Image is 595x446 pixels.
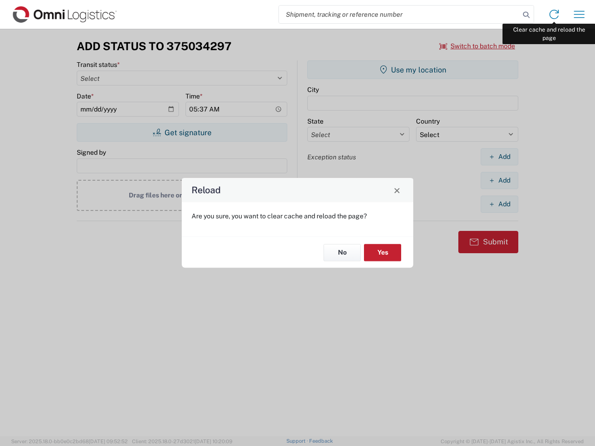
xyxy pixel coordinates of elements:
button: Close [390,184,403,197]
button: No [324,244,361,261]
p: Are you sure, you want to clear cache and reload the page? [192,212,403,220]
button: Yes [364,244,401,261]
input: Shipment, tracking or reference number [279,6,520,23]
h4: Reload [192,184,221,197]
